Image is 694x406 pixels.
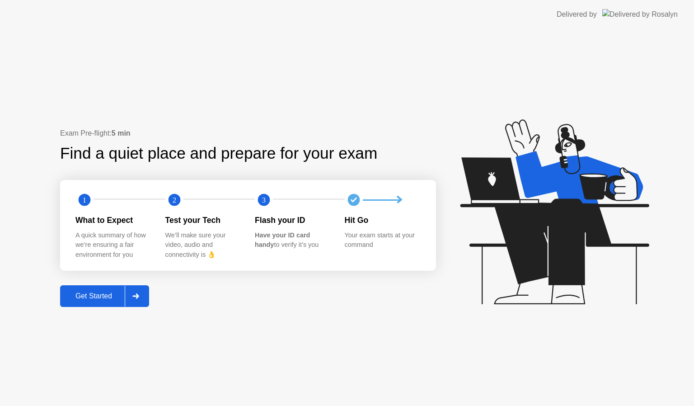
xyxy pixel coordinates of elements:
text: 1 [83,196,86,204]
img: Delivered by Rosalyn [602,9,678,19]
b: Have your ID card handy [255,231,310,249]
button: Get Started [60,285,149,307]
div: What to Expect [75,214,151,226]
text: 2 [172,196,176,204]
div: Get Started [63,292,125,300]
b: 5 min [112,129,131,137]
div: A quick summary of how we’re ensuring a fair environment for you [75,231,151,260]
text: 3 [262,196,266,204]
div: We’ll make sure your video, audio and connectivity is 👌 [165,231,241,260]
div: Find a quiet place and prepare for your exam [60,142,379,165]
div: Hit Go [345,214,420,226]
div: Exam Pre-flight: [60,128,436,139]
div: Test your Tech [165,214,241,226]
div: Your exam starts at your command [345,231,420,250]
div: to verify it’s you [255,231,330,250]
div: Delivered by [557,9,597,20]
div: Flash your ID [255,214,330,226]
